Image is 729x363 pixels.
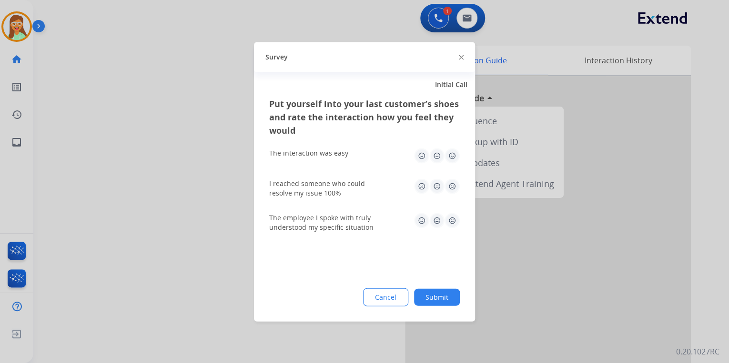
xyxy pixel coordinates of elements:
p: 0.20.1027RC [676,346,719,357]
h3: Put yourself into your last customer’s shoes and rate the interaction how you feel they would [269,97,460,137]
button: Submit [414,288,460,305]
img: close-button [459,55,464,60]
button: Cancel [363,288,408,306]
div: The interaction was easy [269,148,348,157]
div: I reached someone who could resolve my issue 100% [269,178,384,197]
span: Initial Call [435,79,467,89]
div: The employee I spoke with truly understood my specific situation [269,213,384,232]
span: Survey [265,52,288,62]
